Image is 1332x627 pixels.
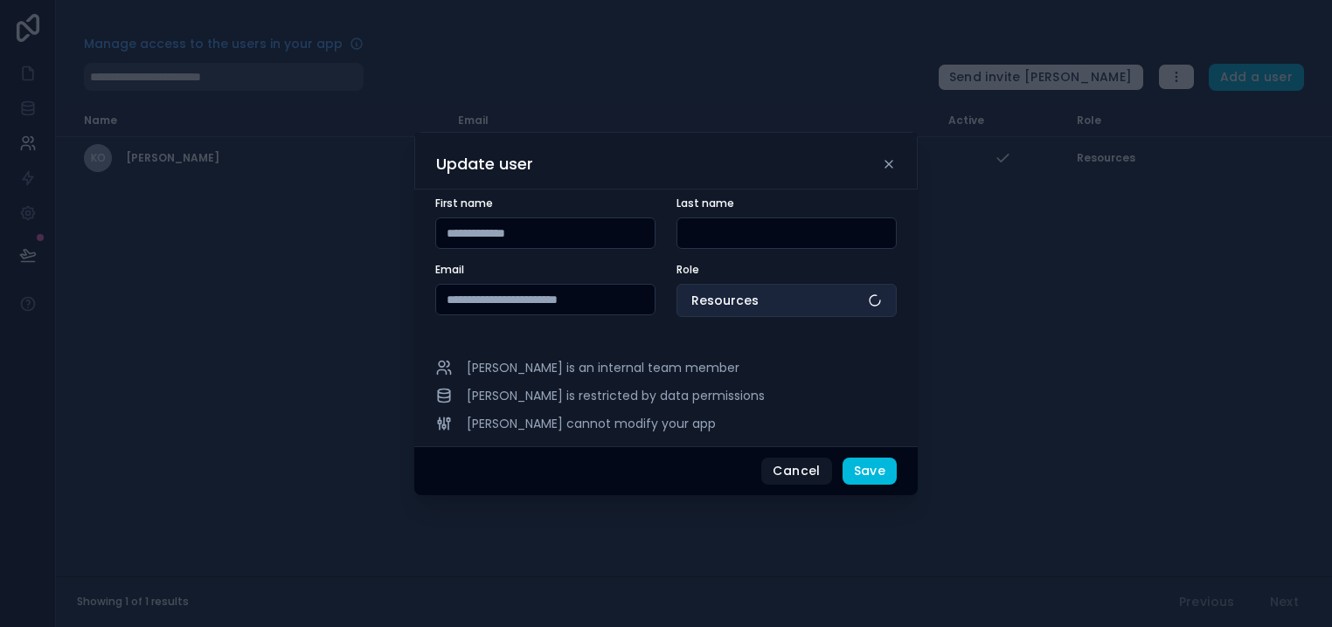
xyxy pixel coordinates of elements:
button: Cancel [761,458,831,486]
span: First name [435,196,493,210]
span: Resources [691,292,759,309]
span: Email [435,262,464,277]
span: [PERSON_NAME] is an internal team member [467,359,739,376]
span: [PERSON_NAME] cannot modify your app [467,415,716,432]
span: Last name [676,196,734,210]
span: Role [676,262,699,277]
button: Save [843,458,897,486]
button: Select Button [676,284,897,317]
span: [PERSON_NAME] is restricted by data permissions [467,387,765,404]
h3: Update user [436,154,533,175]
